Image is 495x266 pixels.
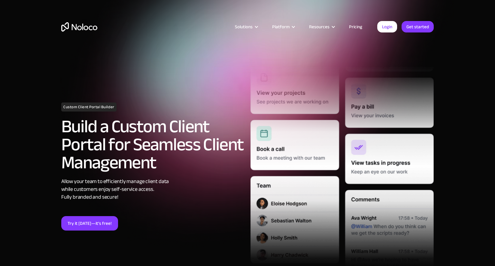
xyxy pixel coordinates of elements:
div: Solutions [235,23,253,31]
div: Resources [302,23,342,31]
div: Resources [309,23,329,31]
div: Platform [265,23,302,31]
div: Platform [272,23,290,31]
a: home [61,22,97,32]
div: Allow your team to efficiently manage client data while customers enjoy self-service access. Full... [61,178,244,201]
a: Pricing [342,23,370,31]
a: Get started [402,21,434,32]
a: Login [377,21,397,32]
a: Try it [DATE]—it’s free! [61,216,118,231]
div: Solutions [227,23,265,31]
h1: Custom Client Portal Builder [61,102,117,112]
h2: Build a Custom Client Portal for Seamless Client Management [61,118,244,172]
